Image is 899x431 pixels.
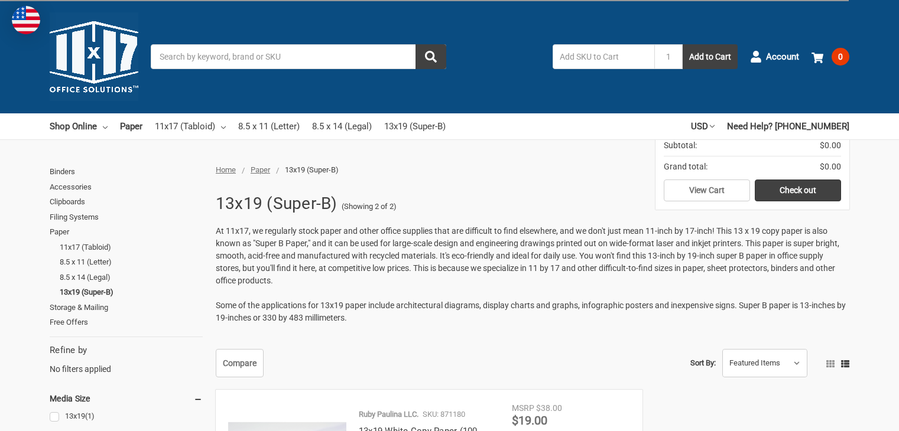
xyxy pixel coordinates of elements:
span: (1) [85,412,95,420]
p: SKU: 871180 [423,409,465,420]
span: At 11x17, we regularly stock paper and other office supplies that are difficult to find elsewhere... [216,226,839,285]
button: Add to Cart [683,44,738,69]
a: Shop Online [50,113,108,139]
span: Grand total: [664,161,707,173]
a: 13x19 [50,409,203,425]
img: duty and tax information for United States [12,6,40,34]
span: Some of the applications for 13x19 paper include architectural diagrams, display charts and graph... [216,301,846,322]
span: (Showing 2 of 2) [342,201,397,213]
span: Account [766,50,799,64]
a: Accessories [50,179,203,195]
a: Binders [50,164,203,179]
a: 8.5 x 11 (Letter) [238,113,300,139]
a: 11x17 (Tabloid) [60,240,203,255]
a: Account [750,41,799,72]
h5: Refine by [50,344,203,357]
span: $38.00 [536,403,562,413]
a: Check out [755,179,841,202]
a: USD [691,113,715,139]
a: Clipboards [50,194,203,210]
a: Filing Systems [50,210,203,225]
a: Storage & Mailing [50,300,203,315]
a: Paper [251,165,270,174]
label: Sort By: [690,354,716,372]
span: 13x19 (Super-B) [285,165,339,174]
p: Ruby Paulina LLC. [359,409,418,420]
a: 11x17 (Tabloid) [155,113,226,139]
a: 13x19 (Super-B) [384,113,446,139]
span: $19.00 [512,413,547,427]
img: 11x17.com [50,12,138,101]
span: $0.00 [820,161,841,173]
a: Compare [216,349,264,377]
a: 0 [812,41,849,72]
a: 8.5 x 14 (Legal) [312,113,372,139]
a: 8.5 x 11 (Letter) [60,254,203,270]
a: Paper [120,113,142,139]
a: 13x19 (Super-B) [60,285,203,300]
h5: Media Size [50,391,203,406]
span: Subtotal: [664,139,697,152]
a: Need Help? [PHONE_NUMBER] [727,113,849,139]
input: Search by keyword, brand or SKU [151,44,446,69]
div: No filters applied [50,344,203,376]
a: Home [216,165,236,174]
a: View Cart [664,179,750,202]
iframe: Google Customer Reviews [801,399,899,431]
a: Paper [50,224,203,240]
div: MSRP [512,402,534,414]
span: 0 [832,48,849,66]
h1: 13x19 (Super-B) [216,188,337,219]
span: $0.00 [820,139,841,152]
input: Add SKU to Cart [553,44,654,69]
a: 8.5 x 14 (Legal) [60,270,203,285]
a: Free Offers [50,315,203,330]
